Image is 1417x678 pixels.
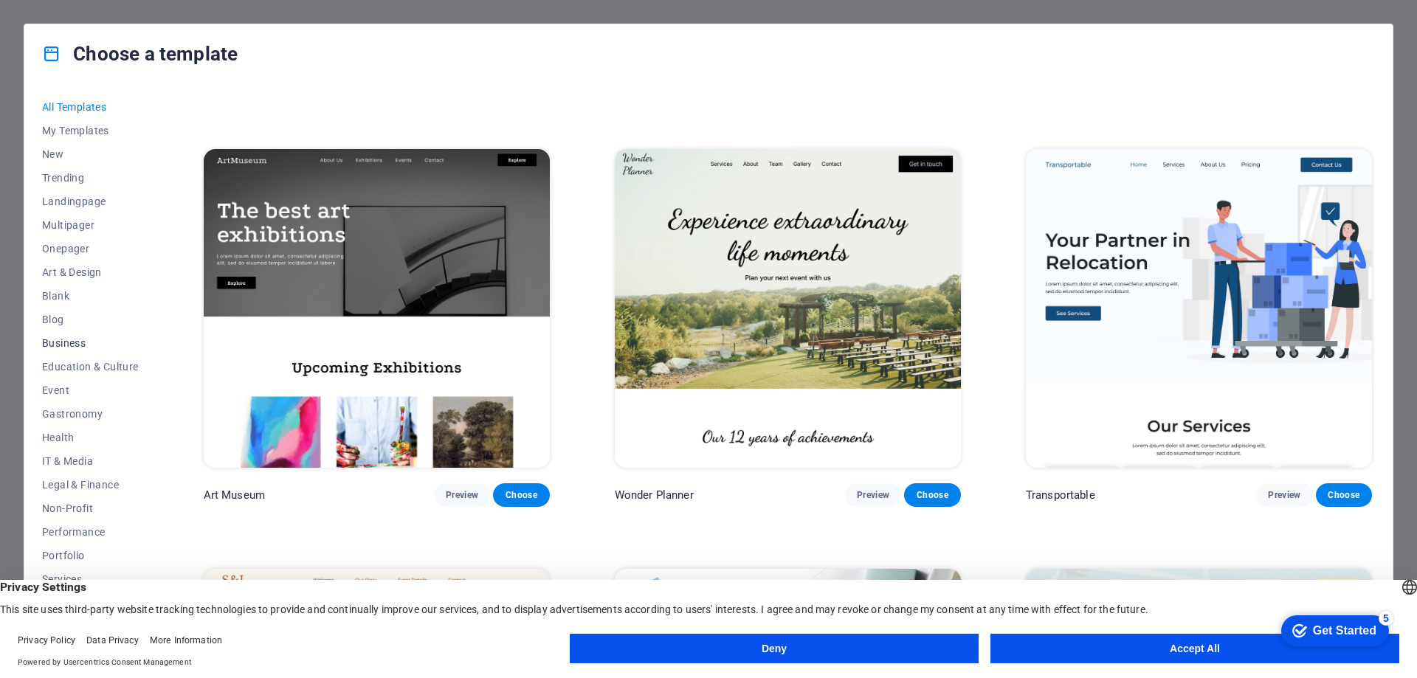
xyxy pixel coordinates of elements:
span: Multipager [42,219,139,231]
button: Education & Culture [42,355,139,378]
button: Multipager [42,213,139,237]
button: Art & Design [42,260,139,284]
h4: Choose a template [42,42,238,66]
button: Health [42,426,139,449]
button: Onepager [42,237,139,260]
button: My Templates [42,119,139,142]
button: Preview [434,483,490,507]
span: Legal & Finance [42,479,139,491]
div: Get Started 5 items remaining, 0% complete [12,7,120,38]
span: Landingpage [42,196,139,207]
p: Wonder Planner [615,488,694,502]
span: Art & Design [42,266,139,278]
span: Services [42,573,139,585]
span: Gastronomy [42,408,139,420]
button: Choose [1316,483,1372,507]
button: Gastronomy [42,402,139,426]
button: Choose [904,483,960,507]
p: Transportable [1026,488,1095,502]
span: All Templates [42,101,139,113]
span: Blank [42,290,139,302]
button: Preview [845,483,901,507]
button: Legal & Finance [42,473,139,497]
button: New [42,142,139,166]
img: Wonder Planner [615,149,961,468]
span: Preview [446,489,478,501]
button: All Templates [42,95,139,119]
button: Services [42,567,139,591]
span: My Templates [42,125,139,136]
span: Choose [505,489,537,501]
p: Art Museum [204,488,265,502]
span: Performance [42,526,139,538]
span: Onepager [42,243,139,255]
span: Blog [42,314,139,325]
span: Non-Profit [42,502,139,514]
button: Trending [42,166,139,190]
div: Get Started [44,16,107,30]
img: Art Museum [204,149,550,468]
div: 5 [109,3,124,18]
span: Choose [916,489,948,501]
span: Preview [857,489,889,501]
button: Event [42,378,139,402]
img: Transportable [1026,149,1372,468]
span: Portfolio [42,550,139,561]
span: Trending [42,172,139,184]
button: Preview [1256,483,1312,507]
span: New [42,148,139,160]
span: Event [42,384,139,396]
button: Blank [42,284,139,308]
span: Health [42,432,139,443]
button: Business [42,331,139,355]
button: Portfolio [42,544,139,567]
button: Performance [42,520,139,544]
button: Non-Profit [42,497,139,520]
button: IT & Media [42,449,139,473]
span: Education & Culture [42,361,139,373]
span: Preview [1268,489,1300,501]
span: Choose [1328,489,1360,501]
button: Blog [42,308,139,331]
span: Business [42,337,139,349]
button: Choose [493,483,549,507]
button: Landingpage [42,190,139,213]
span: IT & Media [42,455,139,467]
